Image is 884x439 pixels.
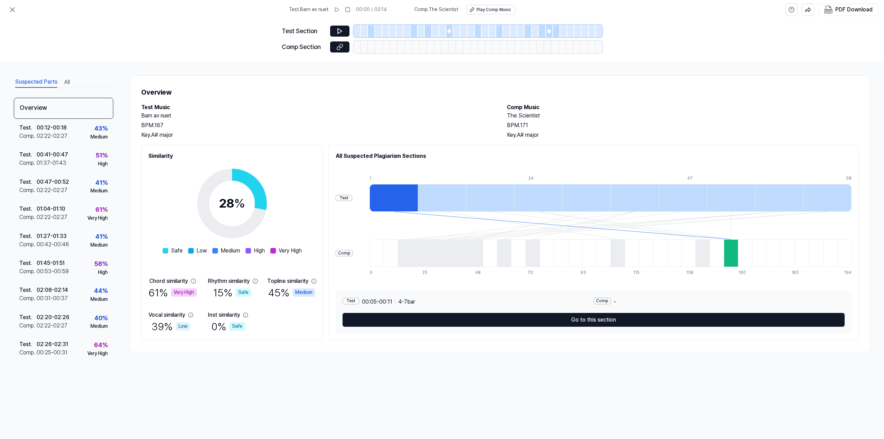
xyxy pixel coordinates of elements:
[19,259,37,267] div: Test .
[148,311,185,319] div: Vocal similarity
[37,213,67,221] div: 02:22 - 02:27
[37,159,66,167] div: 01:37 - 01:43
[739,270,753,276] div: 160
[19,132,37,140] div: Comp .
[528,270,542,276] div: 70
[279,247,302,255] span: Very High
[90,323,108,330] div: Medium
[37,132,67,140] div: 02:22 - 02:27
[369,175,418,181] div: 1
[19,340,37,349] div: Test .
[148,285,197,300] div: 61 %
[37,205,65,213] div: 01:04 - 01:10
[791,270,806,276] div: 183
[98,161,108,168] div: High
[149,277,188,285] div: Chord similarity
[528,175,577,181] div: 24
[95,232,108,242] div: 41 %
[94,313,108,323] div: 40 %
[141,87,859,98] h1: Overview
[268,285,315,300] div: 45 %
[94,259,108,269] div: 58 %
[37,313,69,322] div: 02:20 - 02:26
[19,213,37,221] div: Comp .
[221,247,240,255] span: Medium
[208,311,240,319] div: Inst similarity
[141,112,493,120] h2: Barn av nuet
[19,240,37,249] div: Comp .
[208,277,250,285] div: Rhythm similarity
[152,319,190,334] div: 39 %
[19,349,37,357] div: Comp .
[343,298,359,304] div: Test
[823,4,874,16] button: PDF Download
[95,178,108,188] div: 41 %
[422,270,436,276] div: 25
[844,270,852,276] div: 194
[37,151,68,159] div: 00:41 - 00:47
[234,196,245,211] span: %
[19,322,37,330] div: Comp .
[87,350,108,357] div: Very High
[414,6,458,13] span: Comp . The Scientist
[148,152,316,160] h2: Similarity
[507,103,859,112] h2: Comp Music
[785,3,798,16] button: help
[98,269,108,276] div: High
[213,285,251,300] div: 15 %
[176,322,190,331] div: Low
[171,288,197,297] div: Very High
[292,288,315,297] div: Medium
[90,134,108,141] div: Medium
[90,242,108,249] div: Medium
[14,98,113,119] div: Overview
[94,124,108,134] div: 43 %
[19,267,37,276] div: Comp .
[37,240,69,249] div: 00:42 - 00:48
[94,340,108,350] div: 64 %
[19,205,37,213] div: Test .
[507,121,859,130] div: BPM. 171
[236,288,251,297] div: Safe
[37,294,68,303] div: 00:31 - 00:37
[37,322,67,330] div: 02:22 - 02:27
[37,178,69,186] div: 00:47 - 00:52
[362,298,392,306] span: 00:05 - 00:11
[369,270,384,276] div: 3
[475,270,489,276] div: 48
[37,340,68,349] div: 02:26 - 02:31
[87,215,108,222] div: Very High
[633,270,647,276] div: 115
[19,232,37,240] div: Test .
[141,103,493,112] h2: Test Music
[19,294,37,303] div: Comp .
[336,152,852,160] h2: All Suspected Plagiarism Sections
[19,178,37,186] div: Test .
[95,205,108,215] div: 61 %
[356,6,387,13] div: 00:00 / 03:14
[94,286,108,296] div: 44 %
[507,112,859,120] h2: The Scientist
[467,5,516,15] button: Play Comp Music
[15,77,57,88] button: Suspected Parts
[289,6,328,13] span: Test . Barn av nuet
[835,5,873,14] div: PDF Download
[805,7,811,13] img: share
[19,313,37,322] div: Test .
[141,121,493,130] div: BPM. 167
[687,175,736,181] div: 47
[19,286,37,294] div: Test .
[171,247,183,255] span: Safe
[580,270,595,276] div: 93
[824,6,833,14] img: PDF Download
[211,319,245,334] div: 0 %
[37,349,67,357] div: 00:25 - 00:31
[19,124,37,132] div: Test .
[90,188,108,194] div: Medium
[594,298,845,306] div: -
[477,7,511,13] div: Play Comp Music
[686,270,700,276] div: 138
[594,298,611,304] div: Comp
[846,175,852,181] div: 58
[19,186,37,194] div: Comp .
